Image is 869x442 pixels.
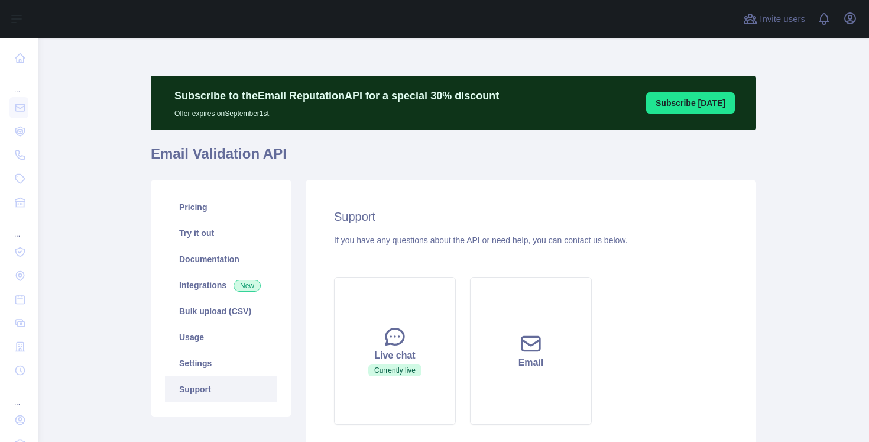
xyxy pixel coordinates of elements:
a: Try it out [165,220,277,246]
a: Usage [165,324,277,350]
div: Email [485,356,577,370]
div: If you have any questions about the API or need help, you can contact us below. [334,234,728,246]
h1: Email Validation API [151,144,756,173]
button: Subscribe [DATE] [646,92,735,114]
div: Live chat [349,349,441,363]
button: Email [470,277,592,425]
button: Live chatCurrently live [334,277,456,425]
a: Support [165,376,277,402]
div: ... [9,215,28,239]
span: New [234,280,261,292]
div: ... [9,71,28,95]
span: Invite users [760,12,805,26]
button: Invite users [741,9,808,28]
h2: Support [334,208,728,225]
a: Documentation [165,246,277,272]
a: Pricing [165,194,277,220]
a: Bulk upload (CSV) [165,298,277,324]
span: Currently live [368,364,421,376]
a: Integrations New [165,272,277,298]
p: Offer expires on September 1st. [174,104,499,118]
div: ... [9,383,28,407]
a: Settings [165,350,277,376]
p: Subscribe to the Email Reputation API for a special 30 % discount [174,88,499,104]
